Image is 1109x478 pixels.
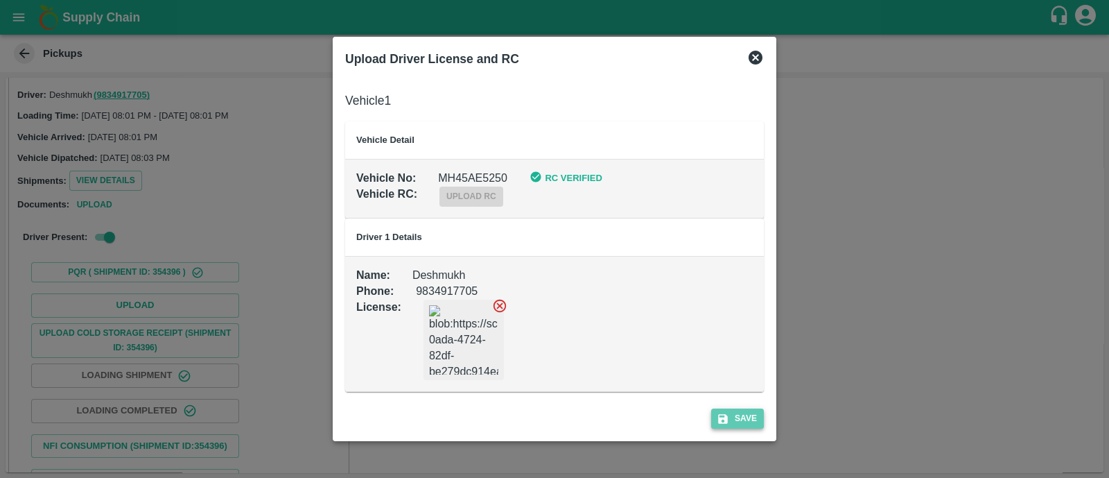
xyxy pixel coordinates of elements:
h6: Vehicle 1 [345,91,764,110]
b: Vehicle RC : [356,188,417,200]
div: MH45AE5250 [416,148,507,187]
div: 9834917705 [394,262,478,300]
b: Driver 1 Details [356,232,422,242]
button: Save [711,409,764,429]
b: RC Verified [545,173,602,183]
b: License : [356,301,401,313]
b: Upload Driver License and RC [345,52,519,66]
div: Deshmukh [390,246,465,284]
b: Vehicle Detail [356,135,414,145]
img: blob:https://sc.vegrow.in/b00a8fff-0ada-4724-82df-be279dc914ea [429,305,498,375]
